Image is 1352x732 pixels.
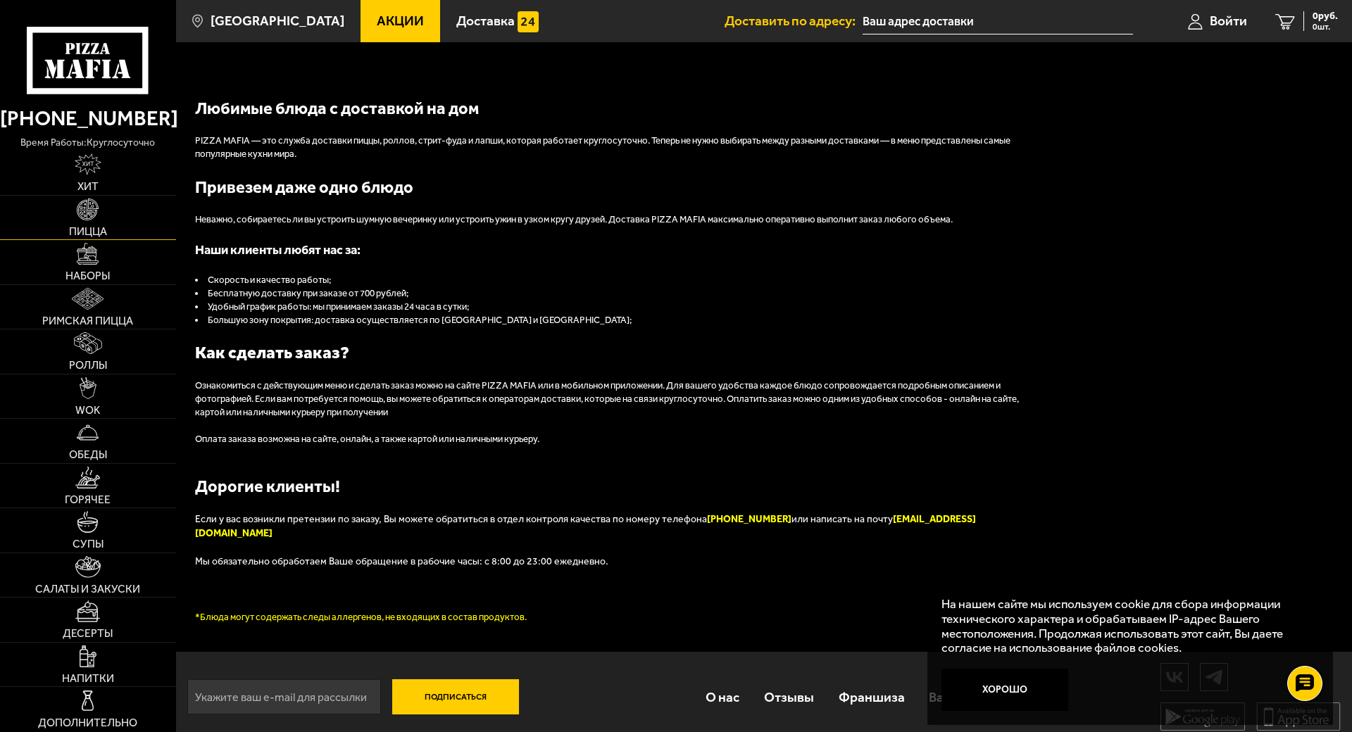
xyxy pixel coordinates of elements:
[752,674,827,720] a: Отзывы
[195,379,1040,419] p: Ознакомиться с действующим меню и сделать заказ можно на сайте PIZZA MAFIA или в мобильном прилож...
[195,301,1040,314] li: Удобный график работы: мы принимаем заказы 24 часа в сутки;
[195,177,413,197] b: Привезем даже одно блюдо
[69,449,107,460] span: Обеды
[863,8,1133,34] input: Ваш адрес доставки
[917,674,1000,720] a: Вакансии
[75,405,100,416] span: WOK
[1313,11,1338,21] span: 0 руб.
[63,628,113,639] span: Десерты
[456,14,515,27] span: Доставка
[195,612,527,622] font: *Блюда могут содержать следы аллергенов, не входящих в состав продуктов.
[65,494,111,505] span: Горячее
[211,14,344,27] span: [GEOGRAPHIC_DATA]
[65,270,110,282] span: Наборы
[707,513,791,525] font: [PHONE_NUMBER]
[195,314,1040,327] li: Большую зону покрытия: доставка осуществляется по [GEOGRAPHIC_DATA] и [GEOGRAPHIC_DATA];
[826,674,917,720] a: Франшиза
[69,226,107,237] span: Пицца
[1313,23,1338,31] span: 0 шт.
[195,477,340,496] b: Дорогие клиенты!
[725,14,863,27] span: Доставить по адресу:
[38,717,137,728] span: Дополнительно
[73,538,104,550] span: Супы
[195,555,608,567] span: Мы обязательно обработаем Ваше обращение в рабочие часы: с 8:00 до 23:00 ежедневно.
[195,242,361,258] span: Наши клиенты любят нас за:
[35,583,140,595] span: Салаты и закуски
[377,14,424,27] span: Акции
[187,679,381,714] input: Укажите ваш e-mail для рассылки
[941,597,1310,655] p: На нашем сайте мы используем cookie для сбора информации технического характера и обрабатываем IP...
[195,433,1040,446] p: Оплата заказа возможна на сайте, онлайн, а также картой или наличными курьеру.
[392,679,519,714] button: Подписаться
[77,181,99,192] span: Хит
[1210,14,1247,27] span: Войти
[195,343,349,362] b: Как сделать заказ?
[694,674,752,720] a: О нас
[195,513,707,525] span: Если у вас возникли претензии по заказу, Вы можете обратиться в отдел контроля качества по номеру...
[195,134,1040,161] p: PIZZA MAFIA — это служба доставки пиццы, роллов, стрит-фуда и лапши, которая работает круглосуточ...
[518,11,539,32] img: 15daf4d41897b9f0e9f617042186c801.svg
[62,673,114,684] span: Напитки
[195,99,479,118] b: Любимые блюда с доставкой на дом
[195,287,1040,301] li: Бесплатную доставку при заказе от 700 рублей;
[195,274,1040,287] li: Скорость и качество работы;
[69,360,107,371] span: Роллы
[941,669,1068,711] button: Хорошо
[42,315,133,327] span: Римская пицца
[195,213,1040,227] p: Неважно, собираетесь ли вы устроить шумную вечеринку или устроить ужин в узком кругу друзей. Дост...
